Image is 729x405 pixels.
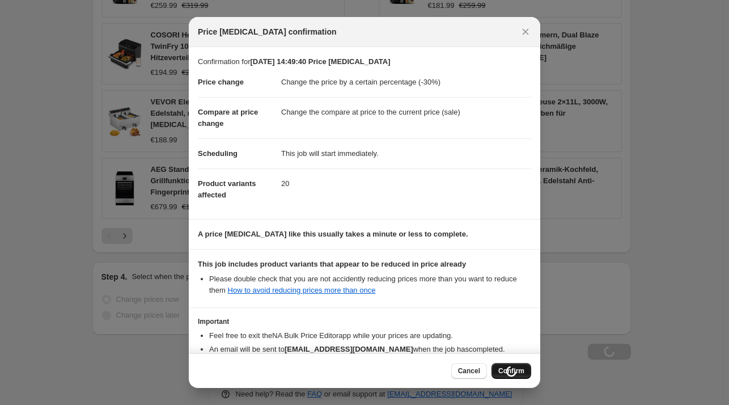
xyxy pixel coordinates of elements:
button: Cancel [451,363,487,379]
span: Compare at price change [198,108,258,128]
span: Cancel [458,366,480,376]
span: Scheduling [198,149,238,158]
li: Feel free to exit the NA Bulk Price Editor app while your prices are updating. [209,330,531,341]
a: How to avoid reducing prices more than once [228,286,376,294]
b: [DATE] 14:49:40 Price [MEDICAL_DATA] [250,57,390,66]
span: Price [MEDICAL_DATA] confirmation [198,26,337,37]
b: [EMAIL_ADDRESS][DOMAIN_NAME] [285,345,413,353]
dd: 20 [281,168,531,199]
span: Price change [198,78,244,86]
span: Product variants affected [198,179,256,199]
li: An email will be sent to when the job has completed . [209,344,531,355]
p: Confirmation for [198,56,531,67]
dd: Change the compare at price to the current price (sale) [281,97,531,127]
b: A price [MEDICAL_DATA] like this usually takes a minute or less to complete. [198,230,468,238]
li: Please double check that you are not accidently reducing prices more than you want to reduce them [209,273,531,296]
button: Close [518,24,533,40]
dd: This job will start immediately. [281,138,531,168]
b: This job includes product variants that appear to be reduced in price already [198,260,466,268]
h3: Important [198,317,531,326]
dd: Change the price by a certain percentage (-30%) [281,67,531,97]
